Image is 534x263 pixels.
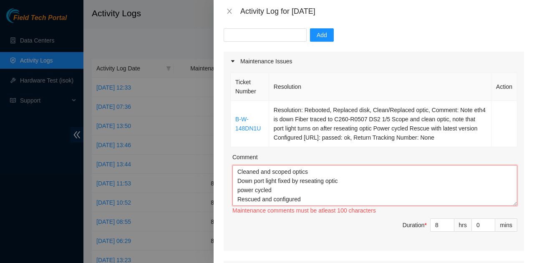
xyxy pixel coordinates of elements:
div: Maintenance Issues [224,52,524,71]
div: Activity Log for [DATE] [240,7,524,16]
th: Ticket Number [231,73,269,101]
div: mins [495,218,517,232]
span: close [226,8,233,15]
span: Add [317,30,327,40]
div: Duration [403,220,427,230]
div: hrs [454,218,472,232]
button: Add [310,28,334,42]
th: Resolution [269,73,491,101]
textarea: Comment [232,165,517,206]
a: B-W-148DN1U [235,116,261,132]
span: caret-right [230,59,235,64]
button: Close [224,8,235,15]
th: Action [491,73,517,101]
div: Maintenance comments must be atleast 100 characters [232,206,517,215]
label: Comment [232,153,258,162]
td: Resolution: Rebooted, Replaced disk, Clean/Replaced optic, Comment: Note eth4 is down Fiber trace... [269,101,491,147]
